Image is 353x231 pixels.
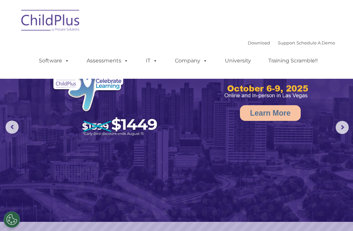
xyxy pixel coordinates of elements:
button: Cookies Settings [4,211,20,228]
a: Schedule A Demo [296,40,335,45]
a: IT [139,54,164,67]
a: Learn More [240,105,301,121]
a: Training Scramble!! [262,54,324,67]
a: Support [278,40,295,45]
a: Company [168,54,214,67]
img: ChildPlus by Procare Solutions [18,5,83,38]
a: University [218,54,258,67]
a: Assessments [80,54,135,67]
font: | [248,40,335,45]
a: Software [32,54,76,67]
a: Download [248,40,270,45]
